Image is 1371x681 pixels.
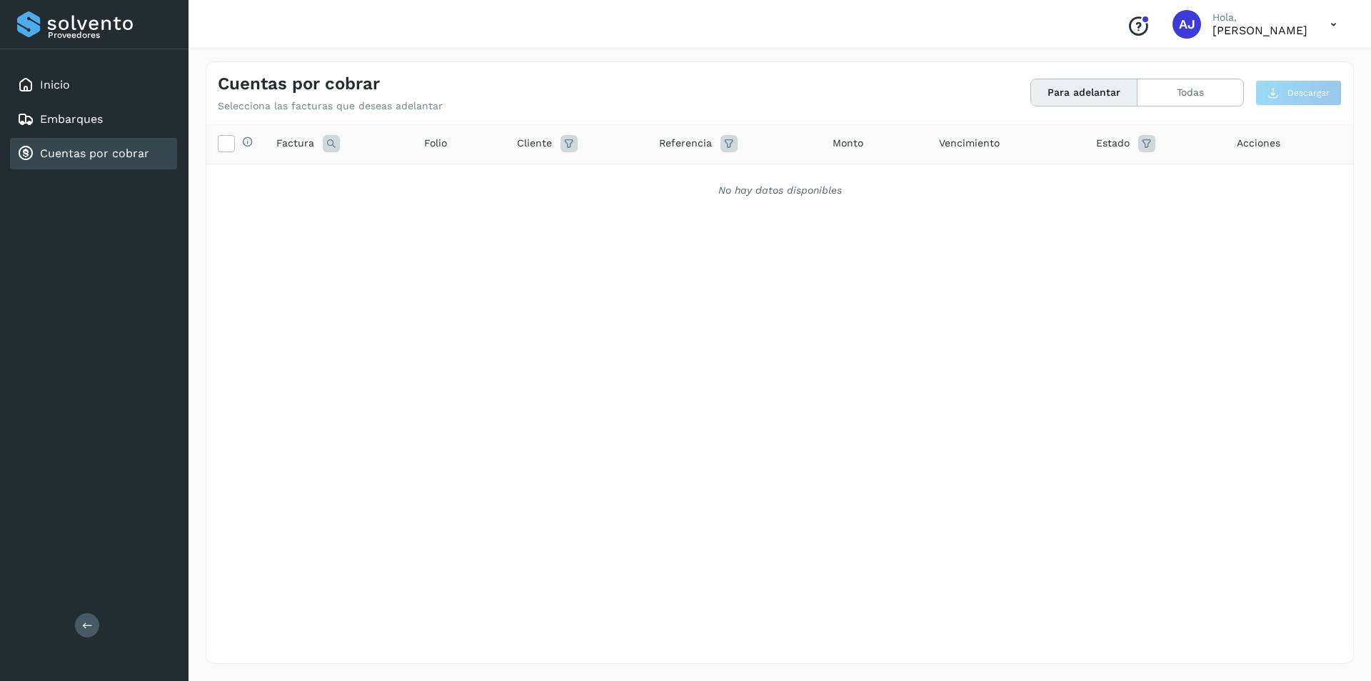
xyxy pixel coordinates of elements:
[1031,79,1138,106] button: Para adelantar
[1212,24,1307,37] p: Abraham Juarez Medrano
[40,78,70,91] a: Inicio
[1255,80,1342,106] button: Descargar
[218,100,443,112] p: Selecciona las facturas que deseas adelantar
[10,138,177,169] div: Cuentas por cobrar
[1138,79,1243,106] button: Todas
[659,136,712,151] span: Referencia
[276,136,314,151] span: Factura
[1237,136,1280,151] span: Acciones
[10,69,177,101] div: Inicio
[833,136,863,151] span: Monto
[939,136,1000,151] span: Vencimiento
[40,112,103,126] a: Embarques
[40,146,149,160] a: Cuentas por cobrar
[1096,136,1130,151] span: Estado
[48,30,171,40] p: Proveedores
[218,74,380,94] h4: Cuentas por cobrar
[10,104,177,135] div: Embarques
[424,136,447,151] span: Folio
[225,183,1335,198] div: No hay datos disponibles
[517,136,552,151] span: Cliente
[1212,11,1307,24] p: Hola,
[1287,86,1330,99] span: Descargar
